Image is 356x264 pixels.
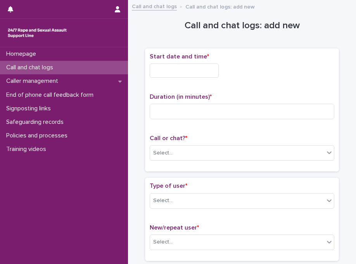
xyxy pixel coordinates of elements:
a: Call and chat logs [132,2,177,10]
p: Signposting links [3,105,57,112]
span: Duration (in minutes) [150,94,212,100]
span: Type of user [150,183,187,189]
p: Caller management [3,77,64,85]
p: Homepage [3,50,42,58]
img: rhQMoQhaT3yELyF149Cw [6,25,68,41]
p: Call and chat logs [3,64,59,71]
h1: Call and chat logs: add new [145,20,339,31]
p: Training videos [3,146,52,153]
p: Policies and processes [3,132,74,139]
p: End of phone call feedback form [3,91,100,99]
span: Start date and time [150,53,209,60]
p: Call and chat logs: add new [185,2,255,10]
p: Safeguarding records [3,118,70,126]
div: Select... [153,238,173,246]
div: Select... [153,197,173,205]
span: Call or chat? [150,135,187,141]
span: New/repeat user [150,225,199,231]
div: Select... [153,149,173,157]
